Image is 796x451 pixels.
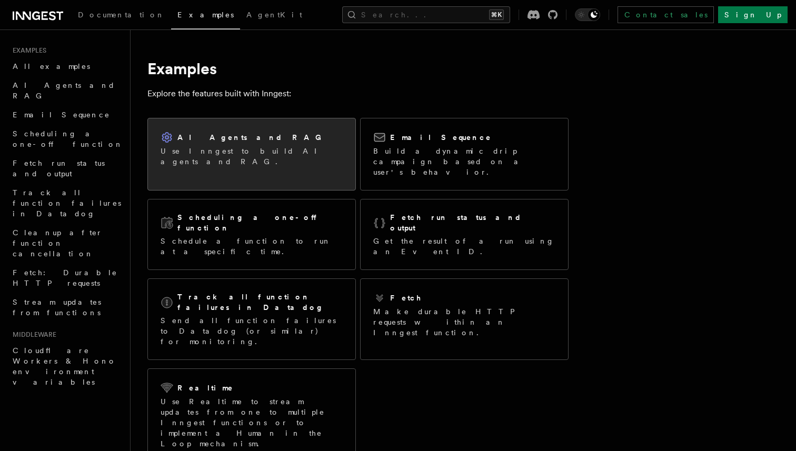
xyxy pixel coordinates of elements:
[373,236,555,257] p: Get the result of a run using an Event ID.
[8,76,124,105] a: AI Agents and RAG
[8,154,124,183] a: Fetch run status and output
[161,315,343,347] p: Send all function failures to Datadog (or similar) for monitoring.
[147,199,356,270] a: Scheduling a one-off functionSchedule a function to run at a specific time.
[8,46,46,55] span: Examples
[360,118,569,191] a: Email SequenceBuild a dynamic drip campaign based on a user's behavior.
[246,11,302,19] span: AgentKit
[13,346,116,386] span: Cloudflare Workers & Hono environment variables
[8,124,124,154] a: Scheduling a one-off function
[360,199,569,270] a: Fetch run status and outputGet the result of a run using an Event ID.
[390,212,555,233] h2: Fetch run status and output
[78,11,165,19] span: Documentation
[177,212,343,233] h2: Scheduling a one-off function
[618,6,714,23] a: Contact sales
[575,8,600,21] button: Toggle dark mode
[8,105,124,124] a: Email Sequence
[147,86,569,101] p: Explore the features built with Inngest:
[489,9,504,20] kbd: ⌘K
[8,263,124,293] a: Fetch: Durable HTTP requests
[13,298,101,317] span: Stream updates from functions
[177,292,343,313] h2: Track all function failures in Datadog
[13,159,105,178] span: Fetch run status and output
[161,146,343,167] p: Use Inngest to build AI agents and RAG.
[240,3,309,28] a: AgentKit
[177,132,327,143] h2: AI Agents and RAG
[360,278,569,360] a: FetchMake durable HTTP requests within an Inngest function.
[147,59,569,78] h1: Examples
[13,129,123,148] span: Scheduling a one-off function
[8,330,56,339] span: Middleware
[8,223,124,263] a: Cleanup after function cancellation
[13,188,121,218] span: Track all function failures in Datadog
[8,341,124,392] a: Cloudflare Workers & Hono environment variables
[13,268,117,287] span: Fetch: Durable HTTP requests
[342,6,510,23] button: Search...⌘K
[147,278,356,360] a: Track all function failures in DatadogSend all function failures to Datadog (or similar) for moni...
[171,3,240,29] a: Examples
[373,306,555,338] p: Make durable HTTP requests within an Inngest function.
[718,6,788,23] a: Sign Up
[13,62,90,71] span: All examples
[390,293,422,303] h2: Fetch
[8,57,124,76] a: All examples
[8,183,124,223] a: Track all function failures in Datadog
[161,396,343,449] p: Use Realtime to stream updates from one to multiple Inngest functions or to implement a Human in ...
[177,383,234,393] h2: Realtime
[177,11,234,19] span: Examples
[373,146,555,177] p: Build a dynamic drip campaign based on a user's behavior.
[13,228,103,258] span: Cleanup after function cancellation
[72,3,171,28] a: Documentation
[13,81,115,100] span: AI Agents and RAG
[147,118,356,191] a: AI Agents and RAGUse Inngest to build AI agents and RAG.
[8,293,124,322] a: Stream updates from functions
[390,132,492,143] h2: Email Sequence
[161,236,343,257] p: Schedule a function to run at a specific time.
[13,111,110,119] span: Email Sequence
